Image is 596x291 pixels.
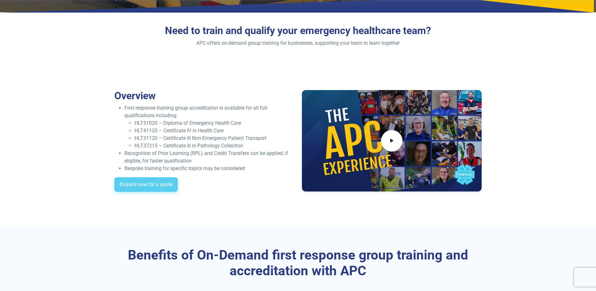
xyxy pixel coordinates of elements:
a: Enquire now for a quote [114,177,178,192]
h3: Benefits of On-Demand first response group training and accreditation with APC [114,247,482,279]
li: HLT51020 – Diploma of Emergency Health Care [134,119,294,127]
li: HLT41120 – Certificate IV in Health Care [134,127,294,134]
li: First response training group accreditation is available for all full-qualifications including: [124,104,294,150]
li: Bespoke training for specific topics may be considered [124,165,294,172]
p: APC offers on-demand group training for businesses, supporting your team to learn together [145,39,451,47]
li: HLT31120 – Certificate III Non-Emergency Patient Transport [134,134,294,142]
li: HLT37215 – Certificate III in Pathology Collection [134,142,294,150]
li: Recognition of Prior Learning (RPL) and Credit Transfers can be applied, if eligible, for faster ... [124,150,294,165]
h2: Overview [114,90,294,102]
h2: Need to train and qualify your emergency healthcare team? [145,25,451,37]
